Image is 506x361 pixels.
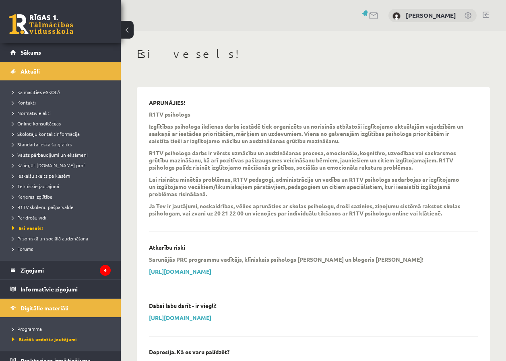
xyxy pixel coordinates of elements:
a: Rīgas 1. Tālmācības vidusskola [9,14,73,34]
a: Esi vesels! [12,224,113,232]
a: Pilsoniskā un sociālā audzināšana [12,235,113,242]
p: Lai risinātu minētās problēmas, R1TV pedagogi, administrācija un vadība un R1TV psihologs sadarbo... [149,176,466,197]
span: Kontakti [12,99,36,106]
legend: Informatīvie ziņojumi [21,280,111,298]
p: Sarunājās PRC programmu vadītājs, klīniskais psihologs [PERSON_NAME] un blogeris [PERSON_NAME]! [149,256,423,263]
span: Biežāk uzdotie jautājumi [12,336,77,343]
span: Karjeras izglītība [12,193,52,200]
a: Programma [12,325,113,332]
a: R1TV skolēnu pašpārvalde [12,203,113,211]
a: Aktuāli [10,62,111,80]
b: Ja Tev ir jautājumi, neskaidrības, vēlies aprunāties ar skolas psihologu, droši sazinies, ziņojum... [149,202,461,217]
p: Dabai labu darīt - ir viegli! [149,302,217,309]
span: Standarta ieskaišu grafiks [12,141,72,148]
p: Depresija. Kā es varu palīdzēt? [149,349,229,355]
span: Aktuāli [21,68,40,75]
a: [PERSON_NAME] [406,11,456,19]
span: Digitālie materiāli [21,304,68,312]
span: Esi vesels! [12,225,43,231]
span: Normatīvie akti [12,110,51,116]
span: Kā iegūt [DOMAIN_NAME] prof [12,162,85,168]
span: Par drošu vidi! [12,214,48,221]
span: Pilsoniskā un sociālā audzināšana [12,235,88,242]
span: R1TV skolēnu pašpārvalde [12,204,74,210]
a: Digitālie materiāli [10,299,111,317]
a: Kontakti [12,99,113,106]
span: Sākums [21,49,41,56]
span: Ieskaišu skaits pa klasēm [12,172,70,179]
a: Kā iegūt [DOMAIN_NAME] prof [12,162,113,169]
a: Tehniskie jautājumi [12,183,113,190]
span: Online konsultācijas [12,120,61,127]
a: Kā mācīties eSKOLĀ [12,88,113,96]
img: Agata Jurēviča [392,12,401,20]
i: 4 [100,265,111,276]
legend: Ziņojumi [21,261,111,279]
h1: Esi vesels! [137,47,490,61]
p: Atkarību riski [149,244,185,251]
p: R1TV psihologa darbs ir vērsts uz . R1TV psihologs palīdz risināt izglītojamo mācīšanās grūtības,... [149,149,466,171]
a: [URL][DOMAIN_NAME] [149,268,211,275]
a: Sākums [10,43,111,62]
a: Normatīvie akti [12,109,113,117]
a: Online konsultācijas [12,120,113,127]
p: R1TV psihologs [149,111,190,118]
span: Skolotāju kontaktinformācija [12,131,80,137]
a: Forums [12,245,113,252]
span: Tehniskie jautājumi [12,183,59,189]
a: Karjeras izglītība [12,193,113,200]
a: Skolotāju kontaktinformācija [12,130,113,137]
span: Forums [12,246,33,252]
span: Programma [12,326,42,332]
span: Kā mācīties eSKOLĀ [12,89,60,95]
a: [URL][DOMAIN_NAME] [149,314,211,321]
b: mācību un audzināšanas procesa, emocionālo, kognitīvo, uzvedības vai saskarsmes grūtību mazināšan... [149,149,456,164]
a: Par drošu vidi! [12,214,113,221]
p: APRUNĀJIES! [149,99,185,106]
span: Valsts pārbaudījumi un eksāmeni [12,152,88,158]
p: Izglītības psihologa ikdienas darbs iestādē tiek organizēts un norisinās atbilstoši izglītojamo a... [149,123,466,144]
a: Standarta ieskaišu grafiks [12,141,113,148]
a: Ieskaišu skaits pa klasēm [12,172,113,179]
a: Biežāk uzdotie jautājumi [12,336,113,343]
a: Valsts pārbaudījumi un eksāmeni [12,151,113,158]
a: Informatīvie ziņojumi [10,280,111,298]
a: Ziņojumi4 [10,261,111,279]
